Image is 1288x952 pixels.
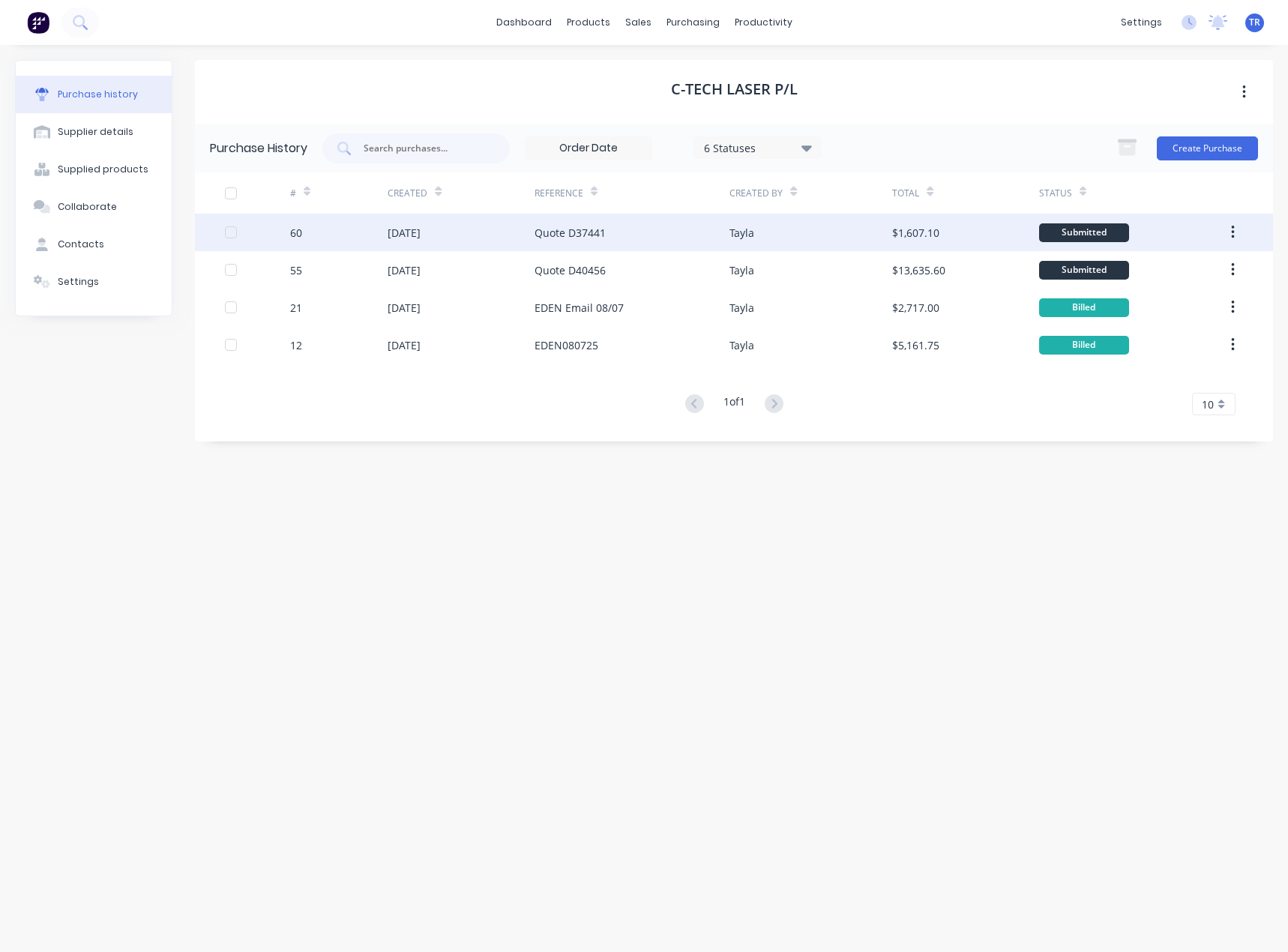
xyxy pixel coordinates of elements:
[16,151,172,188] button: Supplied products
[1039,187,1072,200] div: Status
[535,187,583,200] div: Reference
[535,300,624,316] div: EDEN Email 08/07
[1202,397,1214,412] span: 10
[290,262,302,278] div: 55
[892,262,945,278] div: $13,635.60
[290,187,296,200] div: #
[729,300,754,316] div: Tayla
[729,225,754,241] div: Tayla
[1039,261,1129,280] div: Submitted
[659,11,727,34] div: purchasing
[618,11,659,34] div: sales
[58,200,117,214] div: Collaborate
[727,11,800,34] div: productivity
[388,187,427,200] div: Created
[704,139,811,155] div: 6 Statuses
[388,225,421,241] div: [DATE]
[16,188,172,226] button: Collaborate
[1249,16,1260,29] span: TR
[1113,11,1170,34] div: settings
[16,76,172,113] button: Purchase history
[729,262,754,278] div: Tayla
[535,337,598,353] div: EDEN080725
[58,88,138,101] div: Purchase history
[1039,298,1129,317] div: Billed
[892,187,919,200] div: Total
[16,226,172,263] button: Contacts
[729,187,783,200] div: Created By
[535,262,606,278] div: Quote D40456
[892,337,939,353] div: $5,161.75
[58,275,99,289] div: Settings
[892,300,939,316] div: $2,717.00
[16,113,172,151] button: Supplier details
[388,337,421,353] div: [DATE]
[526,137,651,160] input: Order Date
[362,141,487,156] input: Search purchases...
[210,139,307,157] div: Purchase History
[290,337,302,353] div: 12
[535,225,606,241] div: Quote D37441
[290,225,302,241] div: 60
[729,337,754,353] div: Tayla
[671,80,798,98] h1: C-Tech Laser P/L
[892,225,939,241] div: $1,607.10
[388,300,421,316] div: [DATE]
[16,263,172,301] button: Settings
[1039,223,1129,242] div: Submitted
[559,11,618,34] div: products
[290,300,302,316] div: 21
[27,11,49,34] img: Factory
[58,163,148,176] div: Supplied products
[1157,136,1258,160] button: Create Purchase
[58,125,133,139] div: Supplier details
[1039,336,1129,355] div: Billed
[723,394,745,415] div: 1 of 1
[489,11,559,34] a: dashboard
[388,262,421,278] div: [DATE]
[58,238,104,251] div: Contacts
